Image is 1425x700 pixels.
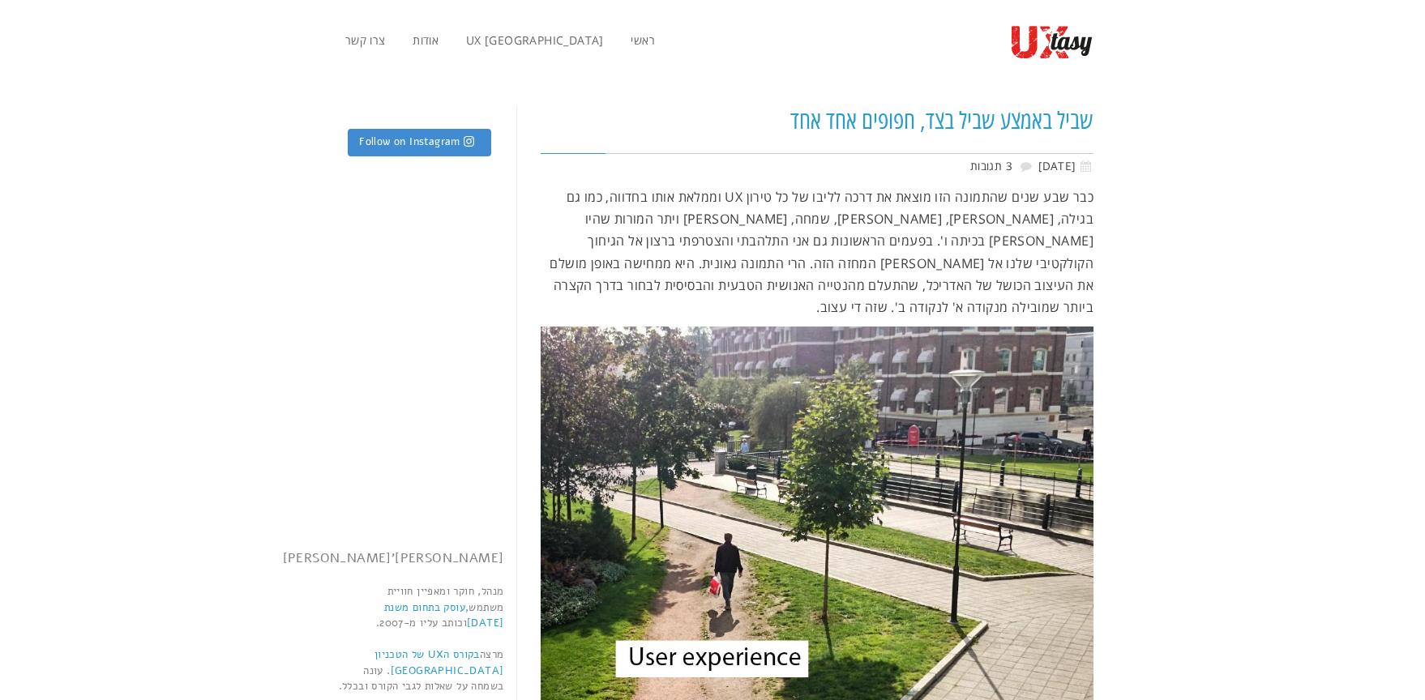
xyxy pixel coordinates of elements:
[283,549,504,567] font: [PERSON_NAME]'[PERSON_NAME]
[466,32,604,48] span: UX [GEOGRAPHIC_DATA]
[1038,158,1093,173] time: [DATE]
[413,32,439,48] span: אודות
[345,32,386,48] span: צרו קשר
[970,158,1012,173] a: 3 תגובות
[541,105,1094,137] h1: שביל באמצע שביל בצד, חפופים אחד אחד
[631,32,655,48] span: ראשי
[550,188,1093,316] span: כבר שבע שנים שהתמונה הזו מוצאת את דרכה לליבו של כל טירון UX וממלאת אותו בחדווה, כמו גם בגילה, [PE...
[348,129,491,156] a: Instagram Follow on Instagram
[359,134,460,149] span: Follow on Instagram
[1011,24,1093,60] img: UXtasy
[374,647,504,678] a: בקורס הUX של הטכניון [GEOGRAPHIC_DATA]
[384,600,503,631] a: עוסק בתחום משנת [DATE]
[464,135,474,147] svg: Instagram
